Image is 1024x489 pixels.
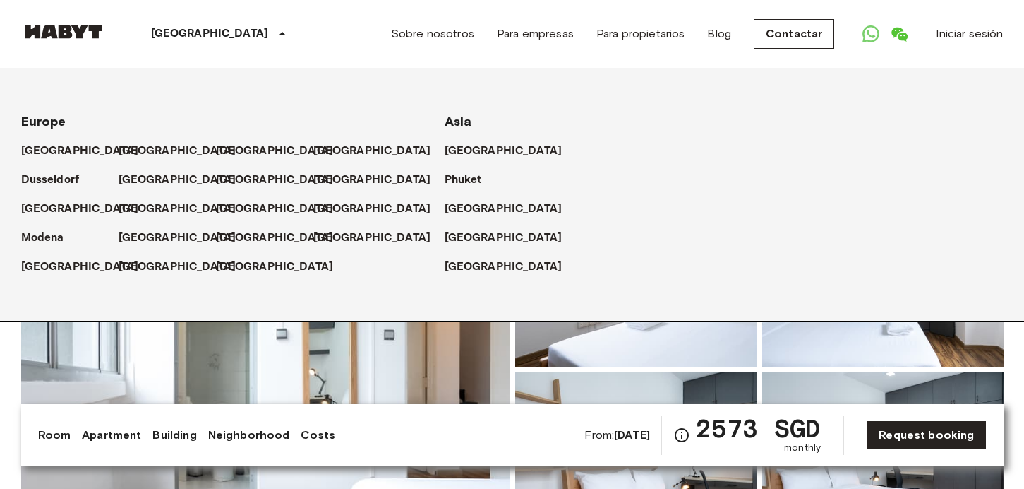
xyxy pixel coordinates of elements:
[754,19,834,49] a: Contactar
[313,172,445,189] a: [GEOGRAPHIC_DATA]
[119,172,236,189] p: [GEOGRAPHIC_DATA]
[313,230,431,247] p: [GEOGRAPHIC_DATA]
[21,172,80,189] p: Dusseldorf
[119,143,236,160] p: [GEOGRAPHIC_DATA]
[784,441,821,455] span: monthly
[885,20,913,48] a: Open WeChat
[119,201,251,218] a: [GEOGRAPHIC_DATA]
[857,20,885,48] a: Open WhatsApp
[445,143,577,160] a: [GEOGRAPHIC_DATA]
[391,25,474,42] a: Sobre nosotros
[313,172,431,189] p: [GEOGRAPHIC_DATA]
[614,428,650,442] b: [DATE]
[445,259,562,276] p: [GEOGRAPHIC_DATA]
[119,259,251,276] a: [GEOGRAPHIC_DATA]
[21,230,64,247] p: Modena
[38,427,71,444] a: Room
[445,172,482,189] p: Phuket
[313,201,431,218] p: [GEOGRAPHIC_DATA]
[119,172,251,189] a: [GEOGRAPHIC_DATA]
[313,143,445,160] a: [GEOGRAPHIC_DATA]
[313,201,445,218] a: [GEOGRAPHIC_DATA]
[445,201,562,218] p: [GEOGRAPHIC_DATA]
[82,427,141,444] a: Apartment
[119,201,236,218] p: [GEOGRAPHIC_DATA]
[21,259,153,276] a: [GEOGRAPHIC_DATA]
[936,25,1003,42] a: Iniciar sesión
[696,416,821,441] span: 2573 SGD
[208,427,290,444] a: Neighborhood
[152,427,196,444] a: Building
[301,427,335,444] a: Costs
[584,428,650,443] span: From:
[119,143,251,160] a: [GEOGRAPHIC_DATA]
[21,201,139,218] p: [GEOGRAPHIC_DATA]
[21,143,139,160] p: [GEOGRAPHIC_DATA]
[216,143,348,160] a: [GEOGRAPHIC_DATA]
[445,230,577,247] a: [GEOGRAPHIC_DATA]
[497,25,574,42] a: Para empresas
[445,230,562,247] p: [GEOGRAPHIC_DATA]
[21,25,106,39] img: Habyt
[313,230,445,247] a: [GEOGRAPHIC_DATA]
[216,230,348,247] a: [GEOGRAPHIC_DATA]
[216,172,334,189] p: [GEOGRAPHIC_DATA]
[216,143,334,160] p: [GEOGRAPHIC_DATA]
[216,172,348,189] a: [GEOGRAPHIC_DATA]
[867,420,986,450] a: Request booking
[216,201,334,218] p: [GEOGRAPHIC_DATA]
[596,25,685,42] a: Para propietarios
[673,427,690,444] svg: Check cost overview for full price breakdown. Please note that discounts apply to new joiners onl...
[445,172,496,189] a: Phuket
[21,259,139,276] p: [GEOGRAPHIC_DATA]
[119,230,236,247] p: [GEOGRAPHIC_DATA]
[21,201,153,218] a: [GEOGRAPHIC_DATA]
[21,230,78,247] a: Modena
[21,143,153,160] a: [GEOGRAPHIC_DATA]
[119,230,251,247] a: [GEOGRAPHIC_DATA]
[313,143,431,160] p: [GEOGRAPHIC_DATA]
[21,114,66,129] span: Europe
[21,172,94,189] a: Dusseldorf
[216,201,348,218] a: [GEOGRAPHIC_DATA]
[119,259,236,276] p: [GEOGRAPHIC_DATA]
[445,259,577,276] a: [GEOGRAPHIC_DATA]
[216,259,348,276] a: [GEOGRAPHIC_DATA]
[707,25,731,42] a: Blog
[445,201,577,218] a: [GEOGRAPHIC_DATA]
[445,143,562,160] p: [GEOGRAPHIC_DATA]
[216,259,334,276] p: [GEOGRAPHIC_DATA]
[151,25,269,42] p: [GEOGRAPHIC_DATA]
[445,114,472,129] span: Asia
[216,230,334,247] p: [GEOGRAPHIC_DATA]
